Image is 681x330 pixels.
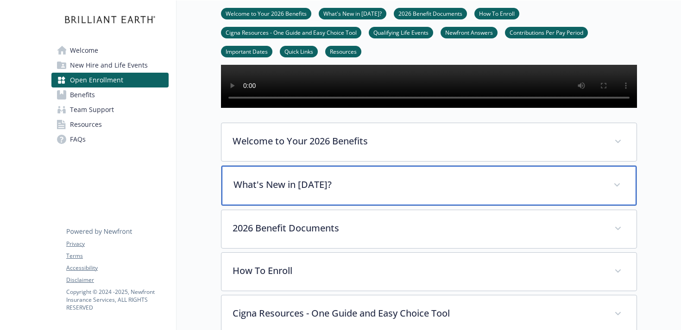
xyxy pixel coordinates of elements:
div: Welcome to Your 2026 Benefits [221,123,637,161]
p: Copyright © 2024 - 2025 , Newfront Insurance Services, ALL RIGHTS RESERVED [66,288,168,311]
a: Terms [66,252,168,260]
a: New Hire and Life Events [51,58,169,73]
a: Cigna Resources - One Guide and Easy Choice Tool [221,28,361,37]
a: Important Dates [221,47,272,56]
a: Resources [325,47,361,56]
a: Accessibility [66,264,168,272]
a: Disclaimer [66,276,168,284]
div: How To Enroll [221,253,637,291]
a: 2026 Benefit Documents [394,9,467,18]
a: Privacy [66,240,168,248]
p: Cigna Resources - One Guide and Easy Choice Tool [233,306,603,320]
a: Resources [51,117,169,132]
p: 2026 Benefit Documents [233,221,603,235]
span: New Hire and Life Events [70,58,148,73]
a: Quick Links [280,47,318,56]
div: 2026 Benefit Documents [221,210,637,248]
a: What's New in [DATE]? [319,9,386,18]
p: How To Enroll [233,264,603,278]
a: How To Enroll [474,9,519,18]
span: FAQs [70,132,86,147]
a: FAQs [51,132,169,147]
a: Welcome to Your 2026 Benefits [221,9,311,18]
span: Open Enrollment [70,73,123,87]
div: What's New in [DATE]? [221,166,637,205]
a: Open Enrollment [51,73,169,87]
a: Benefits [51,87,169,102]
span: Team Support [70,102,114,117]
a: Team Support [51,102,169,117]
p: What's New in [DATE]? [233,178,602,192]
span: Welcome [70,43,98,58]
a: Newfront Answers [441,28,498,37]
span: Benefits [70,87,95,102]
a: Welcome [51,43,169,58]
a: Qualifying Life Events [369,28,433,37]
a: Contributions Per Pay Period [505,28,588,37]
span: Resources [70,117,102,132]
p: Welcome to Your 2026 Benefits [233,134,603,148]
